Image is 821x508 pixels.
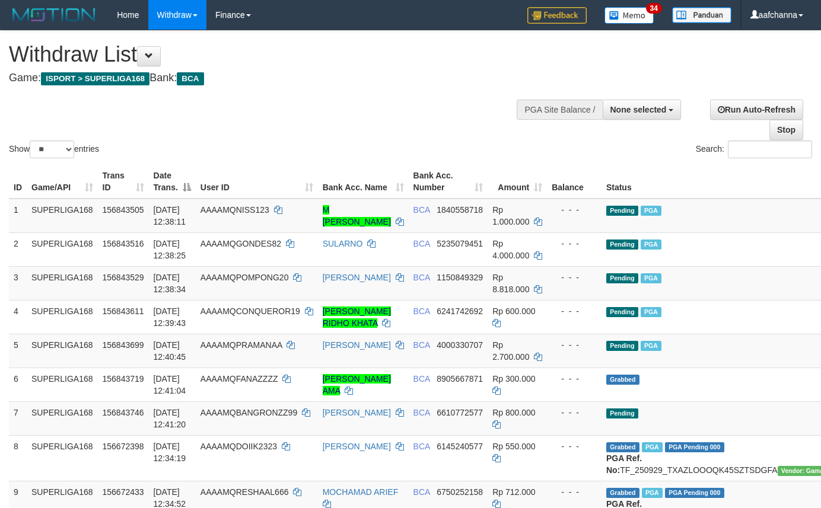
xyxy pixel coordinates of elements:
[492,442,535,451] span: Rp 550.000
[492,374,535,384] span: Rp 300.000
[413,306,430,316] span: BCA
[27,401,98,435] td: SUPERLIGA168
[552,271,597,283] div: - - -
[9,140,99,158] label: Show entries
[154,273,186,294] span: [DATE] 12:38:34
[696,140,812,158] label: Search:
[552,373,597,385] div: - - -
[27,368,98,401] td: SUPERLIGA168
[413,487,430,497] span: BCA
[27,300,98,334] td: SUPERLIGA168
[710,100,803,120] a: Run Auto-Refresh
[492,239,529,260] span: Rp 4.000.000
[492,306,535,316] span: Rp 600.000
[318,165,409,199] th: Bank Acc. Name: activate to sort column ascending
[437,340,483,350] span: Copy 4000330707 to clipboard
[9,43,536,66] h1: Withdraw List
[323,442,391,451] a: [PERSON_NAME]
[492,205,529,226] span: Rp 1.000.000
[201,205,269,215] span: AAAAMQNISS123
[27,334,98,368] td: SUPERLIGA168
[9,435,27,481] td: 8
[323,205,391,226] a: M [PERSON_NAME]
[323,239,363,248] a: SULARNO
[437,205,483,215] span: Copy 1840558718 to clipboard
[103,408,144,417] span: 156843746
[177,72,203,85] span: BCA
[606,307,638,317] span: Pending
[413,273,430,282] span: BCA
[323,306,391,328] a: [PERSON_NAME] RIDHO KHATA
[552,486,597,498] div: - - -
[149,165,196,199] th: Date Trans.: activate to sort column descending
[154,306,186,328] span: [DATE] 12:39:43
[606,442,639,452] span: Grabbed
[27,199,98,233] td: SUPERLIGA168
[103,340,144,350] span: 156843699
[646,3,662,14] span: 34
[154,239,186,260] span: [DATE] 12:38:25
[606,488,639,498] span: Grabbed
[492,487,535,497] span: Rp 712.000
[641,273,661,283] span: Marked by aafsoycanthlai
[547,165,602,199] th: Balance
[672,7,731,23] img: panduan.png
[201,487,289,497] span: AAAAMQRESHAAL666
[103,442,144,451] span: 156672398
[728,140,812,158] input: Search:
[641,206,661,216] span: Marked by aafsoycanthlai
[437,239,483,248] span: Copy 5235079451 to clipboard
[552,339,597,351] div: - - -
[606,273,638,283] span: Pending
[27,435,98,481] td: SUPERLIGA168
[413,442,430,451] span: BCA
[323,374,391,395] a: [PERSON_NAME] AMA
[665,488,724,498] span: PGA Pending
[103,273,144,282] span: 156843529
[606,206,638,216] span: Pending
[41,72,149,85] span: ISPORT > SUPERLIGA168
[201,442,277,451] span: AAAAMQDOIIK2323
[413,340,430,350] span: BCA
[103,239,144,248] span: 156843516
[30,140,74,158] select: Showentries
[323,487,399,497] a: MOCHAMAD ARIEF
[769,120,803,140] a: Stop
[9,334,27,368] td: 5
[552,305,597,317] div: - - -
[9,6,99,24] img: MOTION_logo.png
[437,306,483,316] span: Copy 6241742692 to clipboard
[103,205,144,215] span: 156843505
[201,374,278,384] span: AAAAMQFANAZZZZ
[9,266,27,300] td: 3
[517,100,602,120] div: PGA Site Balance /
[606,341,638,351] span: Pending
[409,165,488,199] th: Bank Acc. Number: activate to sort column ascending
[552,238,597,250] div: - - -
[103,487,144,497] span: 156672433
[527,7,587,24] img: Feedback.jpg
[9,165,27,199] th: ID
[641,239,661,250] span: Marked by aafsoycanthlai
[492,408,535,417] span: Rp 800.000
[413,205,430,215] span: BCA
[437,408,483,417] span: Copy 6610772577 to clipboard
[154,205,186,226] span: [DATE] 12:38:11
[413,374,430,384] span: BCA
[154,374,186,395] span: [DATE] 12:41:04
[98,165,149,199] th: Trans ID: activate to sort column ascending
[9,368,27,401] td: 6
[196,165,318,199] th: User ID: activate to sort column ascending
[492,273,529,294] span: Rp 8.818.000
[103,306,144,316] span: 156843611
[201,273,289,282] span: AAAAMQPOMPONG20
[552,204,597,216] div: - - -
[201,239,281,248] span: AAAAMQGONDES82
[9,72,536,84] h4: Game: Bank:
[603,100,682,120] button: None selected
[9,232,27,266] td: 2
[665,442,724,452] span: PGA Pending
[492,340,529,362] span: Rp 2.700.000
[437,273,483,282] span: Copy 1150849329 to clipboard
[488,165,547,199] th: Amount: activate to sort column ascending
